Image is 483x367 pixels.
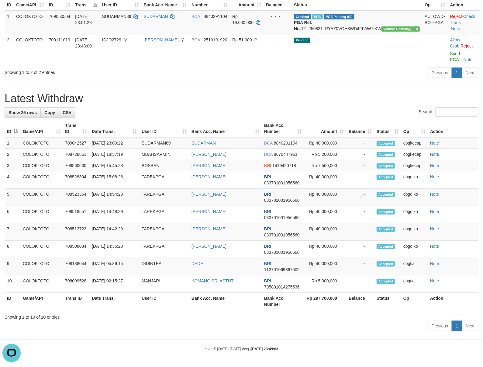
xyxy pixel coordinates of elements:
span: Copy 2510191920 to clipboard [204,37,227,42]
span: Copy 1419420718 to clipboard [272,163,296,168]
td: cbgkecap [401,149,428,160]
span: Copy 033701001956560 to clipboard [264,180,300,185]
span: BNI [264,163,271,168]
td: cbgkecap [401,160,428,171]
span: 709050504 [49,14,70,19]
span: Copy 8840291104 to clipboard [274,141,298,145]
td: 708528394 [63,171,89,189]
span: Accepted [377,279,395,284]
td: COLOKTOTO [14,34,47,65]
td: - [346,137,374,149]
a: KOMANG SRI ASTUTI [191,278,235,283]
span: IDJO2729 [102,37,121,42]
td: 709042527 [63,137,89,149]
td: COLOKTOTO [20,258,63,275]
td: 708560000 [63,160,89,171]
td: Rp 40,000,000 [304,241,346,258]
th: Status [374,293,401,310]
th: Bank Acc. Name: activate to sort column ascending [189,120,262,137]
th: Op: activate to sort column ascending [401,120,428,137]
strong: [DATE] 23:49:03 [251,347,278,351]
td: [DATE] 14:36:28 [89,241,139,258]
td: 708728861 [63,149,89,160]
th: Game/API: activate to sort column ascending [20,120,63,137]
span: Accepted [377,163,395,169]
td: TAREKPGA [139,206,189,223]
td: TAREKPGA [139,241,189,258]
td: 9 [5,258,20,275]
a: [PERSON_NAME] [191,209,226,214]
td: Rp 40,000,000 [304,206,346,223]
a: [PERSON_NAME] [191,226,226,231]
td: 8 [5,241,20,258]
span: Rp 19.000.000 [232,14,254,25]
td: 708508034 [63,241,89,258]
td: COLOKTOTO [20,206,63,223]
a: Copy [40,107,59,118]
th: ID [5,293,20,310]
span: [DATE] 23:48:00 [75,37,92,48]
a: Previous [428,321,452,331]
td: - [346,275,374,293]
b: PGA Ref. No: [294,20,312,31]
span: CSV [63,110,71,115]
td: AUTOWD-BOT-PGA [422,11,447,34]
span: Vendor URL: https://dashboard.q2checkout.com/secure [381,26,420,32]
span: Accepted [377,227,395,232]
a: Reject [450,14,462,19]
span: BRI [264,174,271,179]
a: SUDARMAN [144,14,168,19]
span: BCA [191,37,200,42]
th: Trans ID: activate to sort column ascending [63,120,89,137]
td: COLOKTOTO [20,137,63,149]
a: Show 25 rows [5,107,41,118]
td: Rp 40,000,000 [304,258,346,275]
td: - [346,206,374,223]
td: 2 [5,34,14,65]
td: cbgtia [401,258,428,275]
th: Rp 297.700.000 [304,293,346,310]
a: Note [430,209,439,214]
a: Note [430,244,439,249]
a: Note [430,152,439,157]
td: 708518551 [63,206,89,223]
div: Showing 1 to 10 of 10 entries [5,312,478,320]
a: Next [462,321,478,331]
td: MBAHSARMIN [139,149,189,160]
td: Rp 40,000,000 [304,137,346,149]
td: 4 [5,171,20,189]
td: - [346,258,374,275]
a: Allow Grab [450,37,460,48]
span: [DATE] 23:01:28 [75,14,92,25]
td: cbgtia [401,275,428,293]
span: Rp 51.000 [232,37,252,42]
span: BRI [264,278,271,283]
td: [DATE] 15:08:28 [89,171,139,189]
a: [PERSON_NAME] [191,174,226,179]
span: 709111019 [49,37,70,42]
a: [PERSON_NAME] [191,152,226,157]
th: ID: activate to sort column descending [5,120,20,137]
td: - [346,241,374,258]
a: Check Trans [450,14,475,25]
td: TAREKPGA [139,223,189,241]
span: Accepted [377,141,395,146]
a: [PERSON_NAME] [191,163,226,168]
th: Bank Acc. Name [189,293,262,310]
td: [DATE] 14:48:29 [89,206,139,223]
span: BRI [264,226,271,231]
td: 2 [5,149,20,160]
td: BOSBEN [139,160,189,171]
a: [PERSON_NAME] [144,37,179,42]
span: Accepted [377,261,395,267]
h1: Latest Withdraw [5,93,478,105]
span: Show 25 rows [9,110,37,115]
td: [DATE] 14:54:28 [89,189,139,206]
a: Note [430,192,439,197]
a: Note [430,226,439,231]
span: Copy [44,110,55,115]
a: [PERSON_NAME] [191,244,226,249]
a: Note [451,26,460,31]
td: cbgdiko [401,223,428,241]
span: SUDARMAN89 [102,14,131,19]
